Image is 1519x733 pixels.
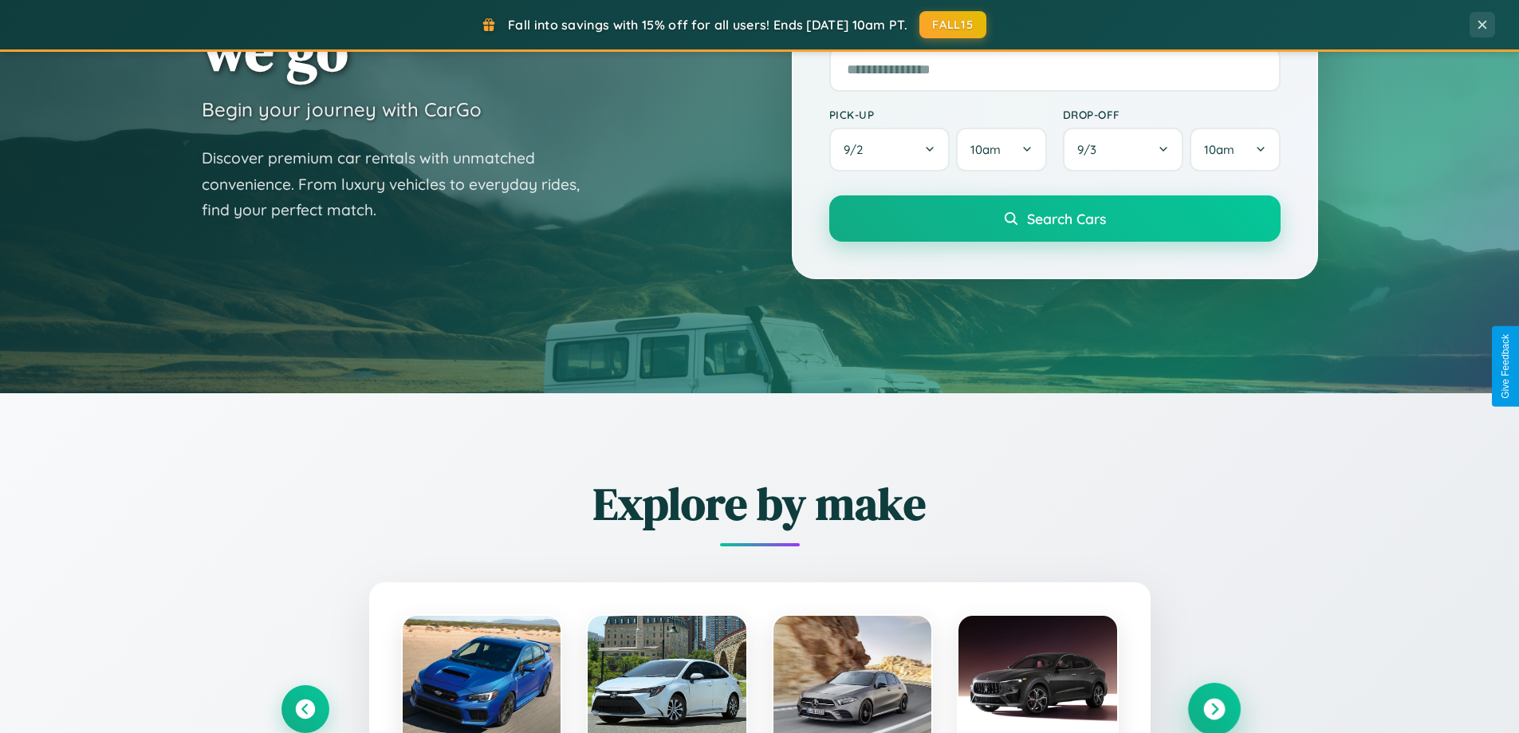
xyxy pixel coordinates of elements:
label: Pick-up [829,108,1047,121]
button: Search Cars [829,195,1281,242]
h3: Begin your journey with CarGo [202,97,482,121]
label: Drop-off [1063,108,1281,121]
span: Search Cars [1027,210,1106,227]
button: 9/2 [829,128,950,171]
span: Fall into savings with 15% off for all users! Ends [DATE] 10am PT. [508,17,907,33]
h2: Explore by make [281,473,1238,534]
div: Give Feedback [1500,334,1511,399]
span: 9 / 3 [1077,142,1104,157]
span: 10am [970,142,1001,157]
button: 10am [956,128,1046,171]
p: Discover premium car rentals with unmatched convenience. From luxury vehicles to everyday rides, ... [202,145,600,223]
button: 9/3 [1063,128,1184,171]
button: FALL15 [919,11,986,38]
span: 9 / 2 [844,142,871,157]
button: 10am [1190,128,1280,171]
span: 10am [1204,142,1234,157]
